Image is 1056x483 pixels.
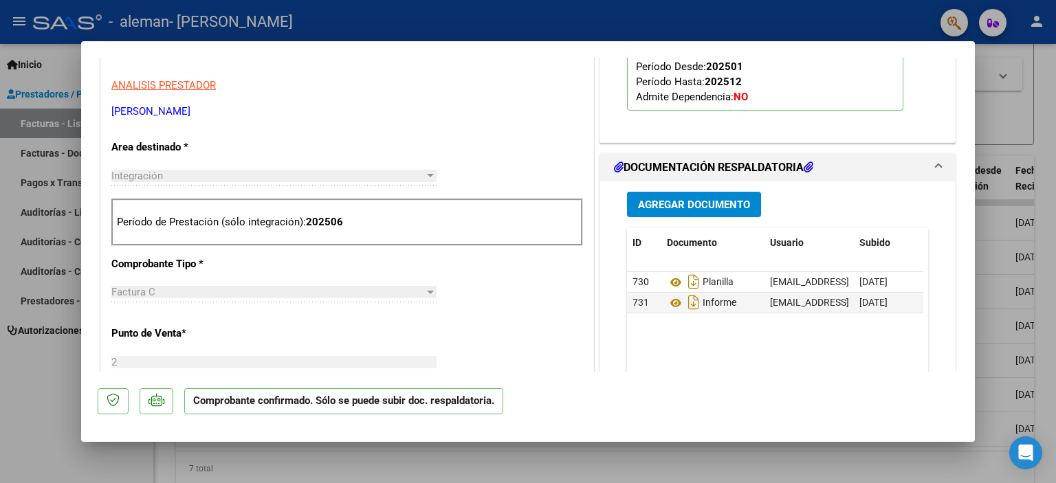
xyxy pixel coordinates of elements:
[859,237,890,248] span: Subido
[685,291,703,313] i: Descargar documento
[770,276,1003,287] span: [EMAIL_ADDRESS][DOMAIN_NAME] - [PERSON_NAME]
[614,159,813,176] h1: DOCUMENTACIÓN RESPALDATORIA
[627,192,761,217] button: Agregar Documento
[667,297,736,308] span: Informe
[632,297,649,308] span: 731
[724,45,802,58] strong: GOWLAND FELIX
[111,79,216,91] span: ANALISIS PRESTADOR
[111,256,253,272] p: Comprobante Tipo *
[632,276,649,287] span: 730
[636,30,802,103] span: CUIL: Nombre y Apellido: Período Desde: Período Hasta: Admite Dependencia:
[859,276,888,287] span: [DATE]
[111,286,155,298] span: Factura C
[667,277,734,288] span: Planilla
[111,170,163,182] span: Integración
[111,326,253,341] p: Punto de Venta
[111,104,583,120] p: [PERSON_NAME]
[184,388,503,415] p: Comprobante confirmado. Sólo se puede subir doc. respaldatoria.
[661,228,764,258] datatable-header-cell: Documento
[764,228,854,258] datatable-header-cell: Usuario
[638,199,750,211] span: Agregar Documento
[632,237,641,248] span: ID
[706,60,743,73] strong: 202501
[111,139,253,155] p: Area destinado *
[770,237,804,248] span: Usuario
[1009,436,1042,469] div: Open Intercom Messenger
[734,91,748,103] strong: NO
[117,214,577,230] p: Período de Prestación (sólo integración):
[685,271,703,293] i: Descargar documento
[600,154,955,181] mat-expansion-panel-header: DOCUMENTACIÓN RESPALDATORIA
[770,297,1003,308] span: [EMAIL_ADDRESS][DOMAIN_NAME] - [PERSON_NAME]
[705,76,742,88] strong: 202512
[667,237,717,248] span: Documento
[859,297,888,308] span: [DATE]
[923,228,991,258] datatable-header-cell: Acción
[627,228,661,258] datatable-header-cell: ID
[306,216,343,228] strong: 202506
[600,181,955,467] div: DOCUMENTACIÓN RESPALDATORIA
[854,228,923,258] datatable-header-cell: Subido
